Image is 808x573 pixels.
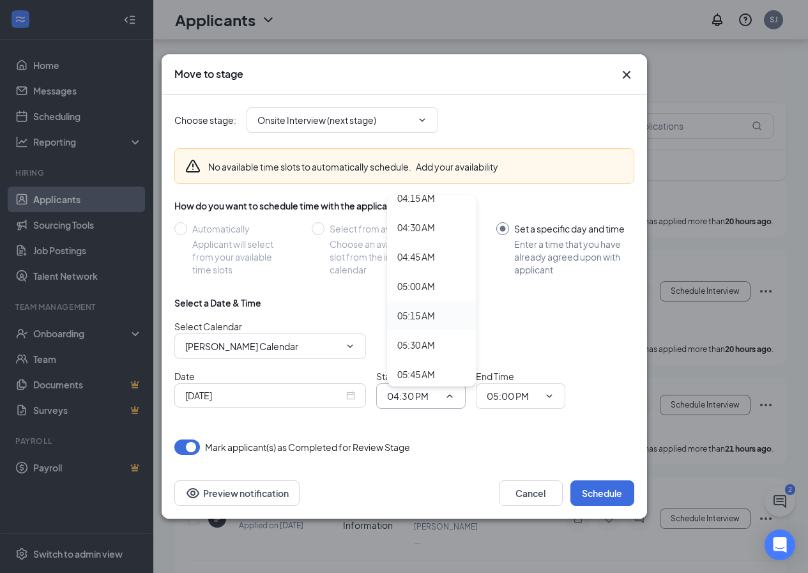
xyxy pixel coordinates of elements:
div: Select a Date & Time [174,296,261,309]
svg: ChevronDown [345,341,355,351]
button: Preview notificationEye [174,480,300,506]
svg: Cross [619,67,634,82]
svg: ChevronUp [445,391,455,401]
div: 05:30 AM [397,338,435,352]
div: 04:30 AM [397,220,435,234]
span: Select Calendar [174,321,242,332]
div: 04:45 AM [397,250,435,264]
input: Start time [387,389,439,403]
span: Choose stage : [174,113,236,127]
span: Start Time [376,371,418,382]
span: End Time [476,371,514,382]
div: No available time slots to automatically schedule. [208,160,498,173]
div: 04:15 AM [397,191,435,205]
span: Date [174,371,195,382]
svg: Eye [185,485,201,501]
input: End time [487,389,539,403]
input: Sep 17, 2025 [185,388,344,402]
div: 05:15 AM [397,309,435,323]
button: Add your availability [416,160,498,173]
button: Schedule [570,480,634,506]
svg: ChevronDown [417,115,427,125]
button: Cancel [499,480,563,506]
span: Mark applicant(s) as Completed for Review Stage [205,439,410,455]
h3: Move to stage [174,67,243,81]
div: 05:00 AM [397,279,435,293]
div: Open Intercom Messenger [765,530,795,560]
div: 05:45 AM [397,367,435,381]
svg: Warning [185,158,201,174]
button: Close [619,67,634,82]
svg: ChevronDown [544,391,554,401]
div: How do you want to schedule time with the applicant? [174,199,634,212]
